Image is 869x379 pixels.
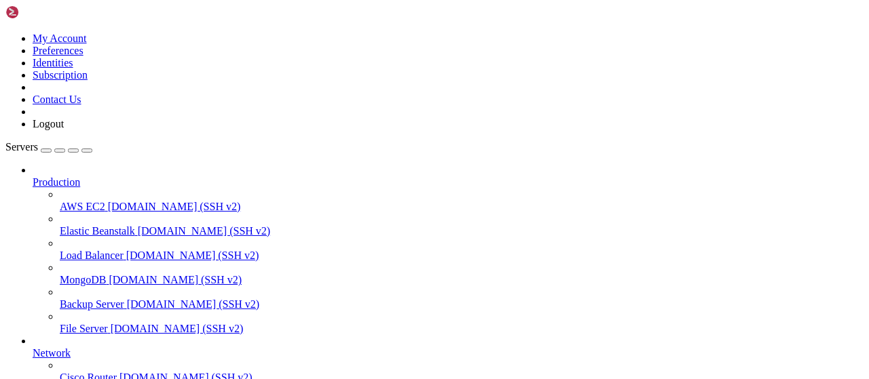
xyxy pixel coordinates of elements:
[33,69,88,81] a: Subscription
[60,286,864,311] li: Backup Server [DOMAIN_NAME] (SSH v2)
[33,176,80,188] span: Production
[60,298,864,311] a: Backup Server [DOMAIN_NAME] (SSH v2)
[33,45,84,56] a: Preferences
[33,347,71,359] span: Network
[108,201,241,212] span: [DOMAIN_NAME] (SSH v2)
[138,225,271,237] span: [DOMAIN_NAME] (SSH v2)
[5,141,38,153] span: Servers
[60,250,864,262] a: Load Balancer [DOMAIN_NAME] (SSH v2)
[60,323,108,334] span: File Server
[33,347,864,359] a: Network
[127,298,260,310] span: [DOMAIN_NAME] (SSH v2)
[33,118,64,129] a: Logout
[60,237,864,262] li: Load Balancer [DOMAIN_NAME] (SSH v2)
[60,225,864,237] a: Elastic Beanstalk [DOMAIN_NAME] (SSH v2)
[33,176,864,188] a: Production
[126,250,259,261] span: [DOMAIN_NAME] (SSH v2)
[5,141,92,153] a: Servers
[60,201,864,213] a: AWS EC2 [DOMAIN_NAME] (SSH v2)
[60,311,864,335] li: File Server [DOMAIN_NAME] (SSH v2)
[60,298,124,310] span: Backup Server
[60,188,864,213] li: AWS EC2 [DOMAIN_NAME] (SSH v2)
[111,323,244,334] span: [DOMAIN_NAME] (SSH v2)
[60,323,864,335] a: File Server [DOMAIN_NAME] (SSH v2)
[60,213,864,237] li: Elastic Beanstalk [DOMAIN_NAME] (SSH v2)
[60,201,105,212] span: AWS EC2
[33,33,87,44] a: My Account
[60,274,864,286] a: MongoDB [DOMAIN_NAME] (SSH v2)
[60,225,135,237] span: Elastic Beanstalk
[33,164,864,335] li: Production
[5,5,84,19] img: Shellngn
[109,274,242,285] span: [DOMAIN_NAME] (SSH v2)
[60,274,106,285] span: MongoDB
[60,250,124,261] span: Load Balancer
[60,262,864,286] li: MongoDB [DOMAIN_NAME] (SSH v2)
[33,94,81,105] a: Contact Us
[33,57,73,68] a: Identities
